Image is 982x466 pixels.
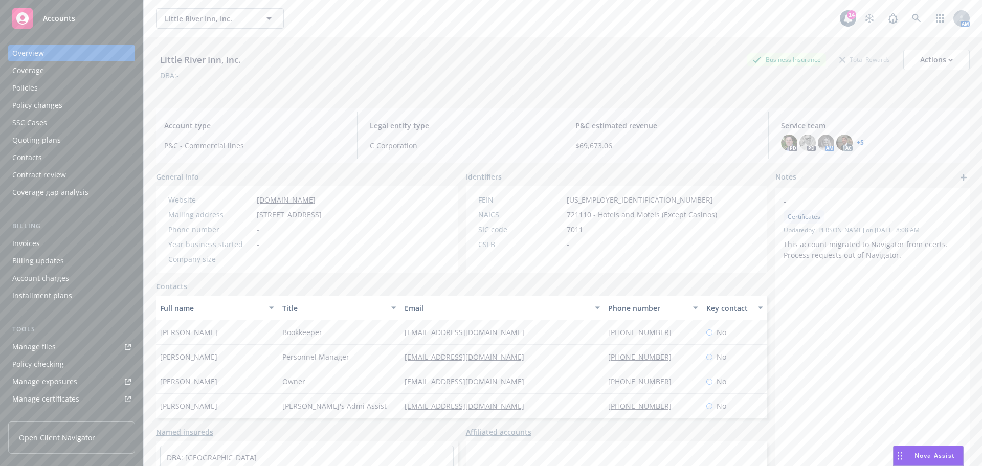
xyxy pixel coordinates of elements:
[8,149,135,166] a: Contacts
[906,8,927,29] a: Search
[836,135,853,151] img: photo
[604,296,702,320] button: Phone number
[12,253,64,269] div: Billing updates
[8,45,135,61] a: Overview
[165,13,253,24] span: Little River Inn, Inc.
[12,287,72,304] div: Installment plans
[799,135,816,151] img: photo
[8,235,135,252] a: Invoices
[930,8,950,29] a: Switch app
[405,376,532,386] a: [EMAIL_ADDRESS][DOMAIN_NAME]
[788,212,820,221] span: Certificates
[8,324,135,335] div: Tools
[156,281,187,292] a: Contacts
[883,8,903,29] a: Report a Bug
[478,239,563,250] div: CSLB
[8,287,135,304] a: Installment plans
[160,327,217,338] span: [PERSON_NAME]
[8,221,135,231] div: Billing
[8,132,135,148] a: Quoting plans
[567,224,583,235] span: 7011
[8,4,135,33] a: Accounts
[8,115,135,131] a: SSC Cases
[12,391,79,407] div: Manage certificates
[466,171,502,182] span: Identifiers
[19,432,95,443] span: Open Client Navigator
[156,53,245,66] div: Little River Inn, Inc.
[257,224,259,235] span: -
[8,184,135,201] a: Coverage gap analysis
[160,401,217,411] span: [PERSON_NAME]
[257,239,259,250] span: -
[857,140,864,146] a: +5
[156,171,199,182] span: General info
[168,254,253,264] div: Company size
[160,70,179,81] div: DBA: -
[775,188,970,269] div: -CertificatesUpdatedby [PERSON_NAME] on [DATE] 8:08 AMThis account migrated to Navigator from ece...
[43,14,75,23] span: Accounts
[405,327,532,337] a: [EMAIL_ADDRESS][DOMAIN_NAME]
[370,140,550,151] span: C Corporation
[282,376,305,387] span: Owner
[156,427,213,437] a: Named insureds
[12,132,61,148] div: Quoting plans
[8,97,135,114] a: Policy changes
[706,303,752,314] div: Key contact
[278,296,400,320] button: Title
[12,62,44,79] div: Coverage
[575,140,756,151] span: $69,673.06
[8,80,135,96] a: Policies
[12,167,66,183] div: Contract review
[164,120,345,131] span: Account type
[8,167,135,183] a: Contract review
[478,209,563,220] div: NAICS
[702,296,767,320] button: Key contact
[8,339,135,355] a: Manage files
[405,401,532,411] a: [EMAIL_ADDRESS][DOMAIN_NAME]
[859,8,880,29] a: Stop snowing
[156,296,278,320] button: Full name
[168,224,253,235] div: Phone number
[12,45,44,61] div: Overview
[8,62,135,79] a: Coverage
[282,401,387,411] span: [PERSON_NAME]'s Admi Assist
[608,327,680,337] a: [PHONE_NUMBER]
[567,239,569,250] span: -
[12,373,77,390] div: Manage exposures
[405,352,532,362] a: [EMAIL_ADDRESS][DOMAIN_NAME]
[608,376,680,386] a: [PHONE_NUMBER]
[12,339,56,355] div: Manage files
[12,270,69,286] div: Account charges
[784,196,935,207] span: -
[282,351,349,362] span: Personnel Manager
[8,373,135,390] a: Manage exposures
[781,135,797,151] img: photo
[405,303,589,314] div: Email
[257,209,322,220] span: [STREET_ADDRESS]
[818,135,834,151] img: photo
[717,401,726,411] span: No
[834,53,895,66] div: Total Rewards
[282,327,322,338] span: Bookkeeper
[160,303,263,314] div: Full name
[257,254,259,264] span: -
[957,171,970,184] a: add
[608,352,680,362] a: [PHONE_NUMBER]
[608,401,680,411] a: [PHONE_NUMBER]
[784,226,962,235] span: Updated by [PERSON_NAME] on [DATE] 8:08 AM
[8,253,135,269] a: Billing updates
[164,140,345,151] span: P&C - Commercial lines
[160,376,217,387] span: [PERSON_NAME]
[168,209,253,220] div: Mailing address
[12,97,62,114] div: Policy changes
[894,446,906,465] div: Drag to move
[920,50,953,70] div: Actions
[160,351,217,362] span: [PERSON_NAME]
[781,120,962,131] span: Service team
[775,171,796,184] span: Notes
[168,194,253,205] div: Website
[168,239,253,250] div: Year business started
[12,115,47,131] div: SSC Cases
[400,296,604,320] button: Email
